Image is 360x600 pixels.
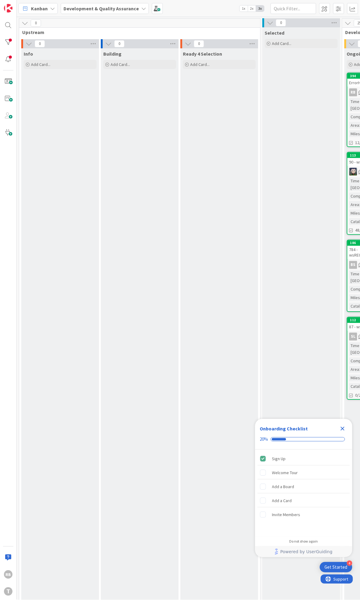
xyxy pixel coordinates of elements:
[272,511,300,519] div: Invite Members
[349,201,359,208] div: Area
[114,40,125,47] span: 0
[347,561,352,566] div: 4
[258,466,350,480] div: Welcome Tour is incomplete.
[31,5,48,12] span: Kanban
[290,539,318,544] div: Do not show again
[320,562,352,573] div: Open Get Started checklist, remaining modules: 4
[248,5,256,12] span: 2x
[349,333,357,341] div: SL
[31,19,41,27] span: 0
[35,40,45,47] span: 0
[260,437,268,442] div: 20%
[258,508,350,522] div: Invite Members is incomplete.
[103,51,122,57] span: Building
[255,547,352,557] div: Footer
[240,5,248,12] span: 1x
[258,452,350,466] div: Sign Up is complete.
[265,30,285,36] span: Selected
[255,450,352,535] div: Checklist items
[4,588,12,596] div: T
[194,40,204,47] span: 0
[272,483,294,491] div: Add a Board
[24,51,33,57] span: Info
[4,4,12,12] img: Visit kanbanzone.com
[260,437,348,442] div: Checklist progress: 20%
[349,261,357,269] div: BS
[272,497,292,505] div: Add a Card
[190,62,210,67] span: Add Card...
[325,564,348,571] div: Get Started
[349,366,359,373] div: Area
[272,469,298,477] div: Welcome Tour
[22,29,253,35] span: Upstream
[13,1,28,8] span: Support
[255,419,352,557] div: Checklist Container
[280,548,333,556] span: Powered by UserGuiding
[271,3,316,14] input: Quick Filter...
[349,168,357,176] img: LS
[258,547,349,557] a: Powered by UserGuiding
[338,424,348,434] div: Close Checklist
[349,88,357,96] div: RB
[63,5,139,12] b: Development & Quality Assurance
[272,455,286,463] div: Sign Up
[258,480,350,494] div: Add a Board is incomplete.
[31,62,50,67] span: Add Card...
[256,5,264,12] span: 3x
[272,41,292,46] span: Add Card...
[183,51,222,57] span: Ready 4 Selection
[258,494,350,508] div: Add a Card is incomplete.
[4,571,12,579] div: RB
[349,122,359,129] div: Area
[276,19,286,26] span: 0
[260,425,308,433] div: Onboarding Checklist
[111,62,130,67] span: Add Card...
